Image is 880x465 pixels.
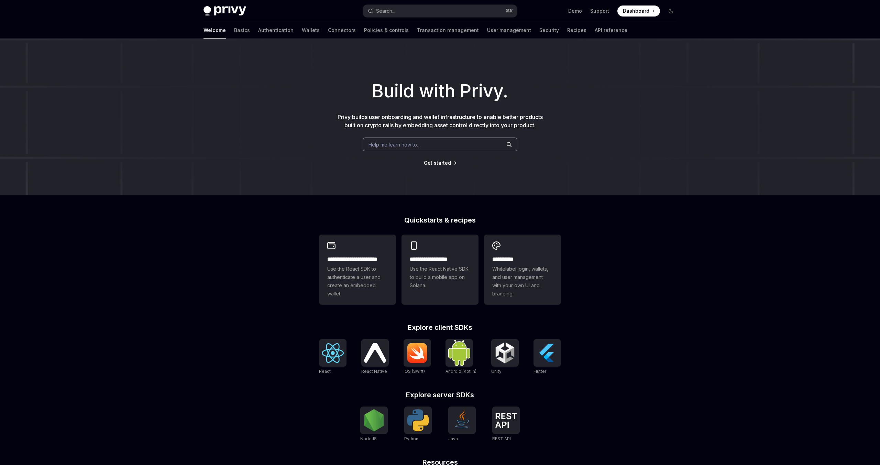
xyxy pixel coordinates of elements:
h2: Explore client SDKs [319,324,561,331]
img: REST API [495,413,517,428]
img: Flutter [536,342,558,364]
span: ⌘ K [506,8,513,14]
a: Connectors [328,22,356,39]
img: React Native [364,343,386,363]
a: Get started [424,160,451,166]
a: REST APIREST API [492,407,520,442]
img: Unity [494,342,516,364]
a: FlutterFlutter [533,339,561,375]
span: React [319,369,331,374]
span: Python [404,436,418,441]
span: REST API [492,436,511,441]
a: **** *****Whitelabel login, wallets, and user management with your own UI and branding. [484,235,561,305]
h1: Build with Privy. [11,78,869,105]
img: iOS (Swift) [406,343,428,363]
span: Help me learn how to… [368,141,421,148]
button: Search...⌘K [363,5,517,17]
a: Welcome [203,22,226,39]
h2: Explore server SDKs [319,391,561,398]
a: Authentication [258,22,294,39]
span: Java [448,436,458,441]
span: Flutter [533,369,546,374]
span: Privy builds user onboarding and wallet infrastructure to enable better products built on crypto ... [338,113,543,129]
a: Basics [234,22,250,39]
a: Dashboard [617,6,660,17]
a: API reference [595,22,627,39]
span: Dashboard [623,8,649,14]
a: Recipes [567,22,586,39]
span: Use the React SDK to authenticate a user and create an embedded wallet. [327,265,388,298]
a: **** **** **** ***Use the React Native SDK to build a mobile app on Solana. [401,235,478,305]
a: NodeJSNodeJS [360,407,388,442]
a: Policies & controls [364,22,409,39]
a: JavaJava [448,407,476,442]
span: iOS (Swift) [404,369,425,374]
a: Support [590,8,609,14]
span: Android (Kotlin) [445,369,476,374]
a: Transaction management [417,22,479,39]
a: Android (Kotlin)Android (Kotlin) [445,339,476,375]
span: Use the React Native SDK to build a mobile app on Solana. [410,265,470,290]
a: iOS (Swift)iOS (Swift) [404,339,431,375]
a: ReactReact [319,339,346,375]
img: Java [451,409,473,431]
div: Search... [376,7,395,15]
a: React NativeReact Native [361,339,389,375]
img: dark logo [203,6,246,16]
a: Demo [568,8,582,14]
img: Python [407,409,429,431]
span: Whitelabel login, wallets, and user management with your own UI and branding. [492,265,553,298]
a: PythonPython [404,407,432,442]
span: React Native [361,369,387,374]
img: Android (Kotlin) [448,340,470,366]
a: Wallets [302,22,320,39]
img: React [322,343,344,363]
a: User management [487,22,531,39]
img: NodeJS [363,409,385,431]
span: Get started [424,160,451,166]
a: UnityUnity [491,339,519,375]
span: Unity [491,369,502,374]
a: Security [539,22,559,39]
button: Toggle dark mode [665,6,676,17]
span: NodeJS [360,436,377,441]
h2: Quickstarts & recipes [319,217,561,224]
